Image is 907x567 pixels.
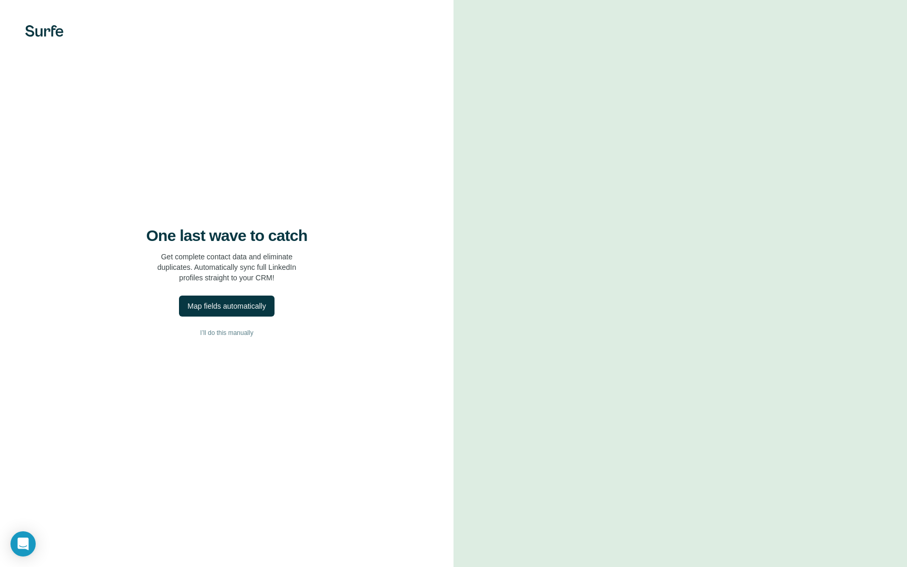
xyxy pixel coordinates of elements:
[157,251,297,283] p: Get complete contact data and eliminate duplicates. Automatically sync full LinkedIn profiles str...
[179,296,274,317] button: Map fields automatically
[21,325,433,341] button: I’ll do this manually
[146,226,308,245] h4: One last wave to catch
[25,25,64,37] img: Surfe's logo
[200,328,253,338] span: I’ll do this manually
[187,301,266,311] div: Map fields automatically
[10,531,36,556] div: Open Intercom Messenger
